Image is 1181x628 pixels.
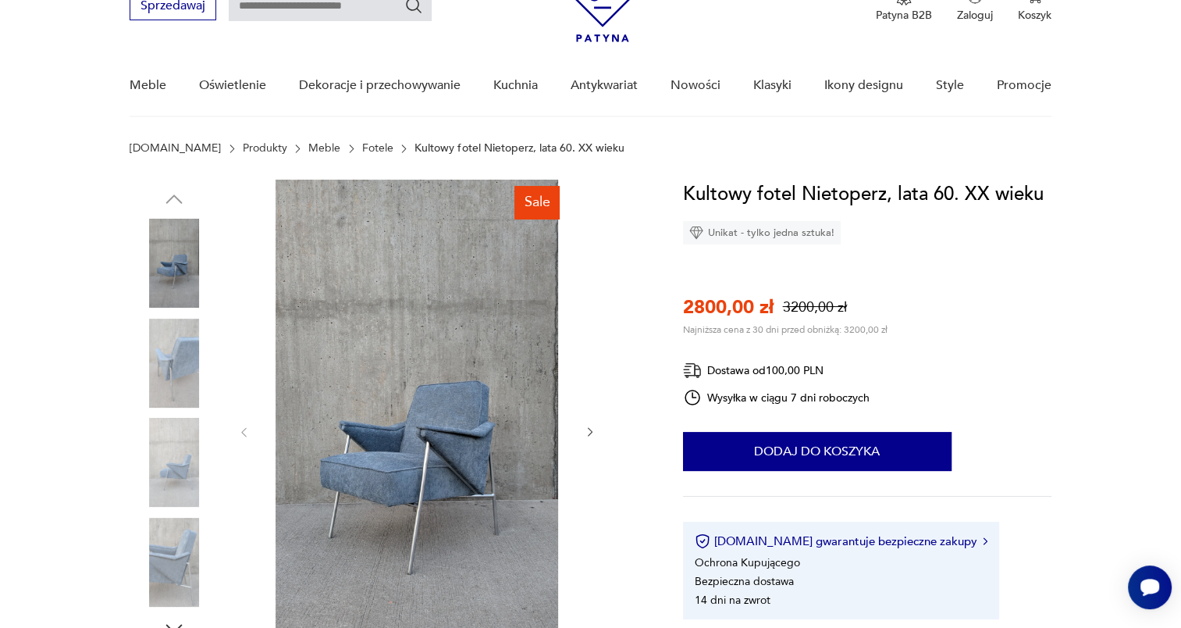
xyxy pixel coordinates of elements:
[683,180,1044,209] h1: Kultowy fotel Nietoperz, lata 60. XX wieku
[130,55,166,116] a: Meble
[876,8,932,23] p: Patyna B2B
[130,319,219,408] img: Zdjęcie produktu Kultowy fotel Nietoperz, lata 60. XX wieku
[671,55,720,116] a: Nowości
[130,142,221,155] a: [DOMAIN_NAME]
[683,294,774,320] p: 2800,00 zł
[695,555,800,570] li: Ochrona Kupującego
[199,55,266,116] a: Oświetlenie
[683,388,870,407] div: Wysyłka w ciągu 7 dni roboczych
[689,226,703,240] img: Ikona diamentu
[299,55,461,116] a: Dekoracje i przechowywanie
[362,142,393,155] a: Fotele
[493,55,538,116] a: Kuchnia
[243,142,287,155] a: Produkty
[514,186,559,219] div: Sale
[753,55,791,116] a: Klasyki
[130,518,219,607] img: Zdjęcie produktu Kultowy fotel Nietoperz, lata 60. XX wieku
[130,418,219,507] img: Zdjęcie produktu Kultowy fotel Nietoperz, lata 60. XX wieku
[997,55,1051,116] a: Promocje
[783,298,847,317] p: 3200,00 zł
[1018,8,1051,23] p: Koszyk
[683,361,702,380] img: Ikona dostawy
[695,533,987,549] button: [DOMAIN_NAME] gwarantuje bezpieczne zakupy
[683,361,870,380] div: Dostawa od 100,00 PLN
[683,432,952,471] button: Dodaj do koszyka
[983,537,987,545] img: Ikona strzałki w prawo
[695,574,794,589] li: Bezpieczna dostawa
[414,142,624,155] p: Kultowy fotel Nietoperz, lata 60. XX wieku
[683,221,841,244] div: Unikat - tylko jedna sztuka!
[695,593,770,608] li: 14 dni na zwrot
[130,219,219,308] img: Zdjęcie produktu Kultowy fotel Nietoperz, lata 60. XX wieku
[571,55,638,116] a: Antykwariat
[695,533,710,549] img: Ikona certyfikatu
[936,55,964,116] a: Style
[308,142,340,155] a: Meble
[824,55,903,116] a: Ikony designu
[957,8,993,23] p: Zaloguj
[683,323,888,336] p: Najniższa cena z 30 dni przed obniżką: 3200,00 zł
[130,2,216,12] a: Sprzedawaj
[1128,566,1172,609] iframe: Smartsupp widget button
